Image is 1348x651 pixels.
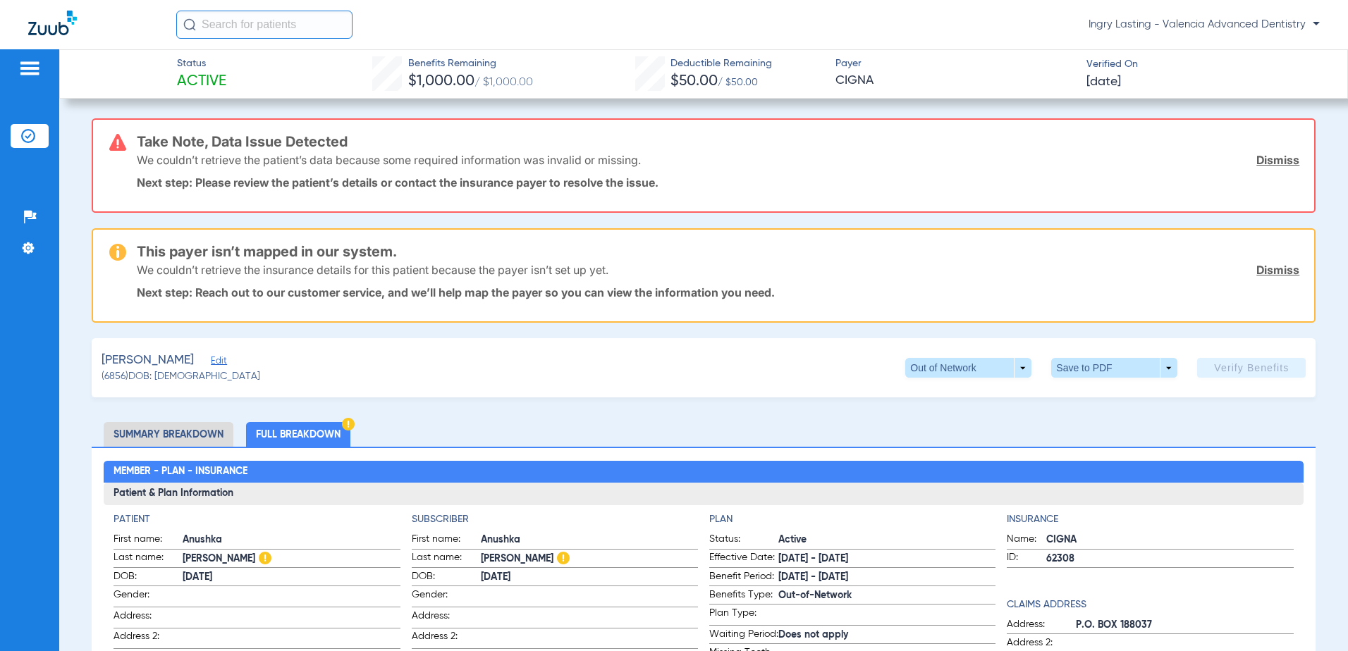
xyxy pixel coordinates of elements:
h3: Take Note, Data Issue Detected [137,135,1300,149]
span: Gender: [114,588,183,607]
span: Benefits Type: [709,588,778,604]
span: Address 2: [412,629,481,648]
span: Anushka [183,533,400,547]
img: Search Icon [183,18,196,31]
li: Summary Breakdown [104,422,233,447]
iframe: Chat Widget [1277,583,1348,651]
span: [DATE] - [DATE] [778,552,995,566]
span: Address 2: [114,629,183,648]
span: Status: [709,532,778,549]
span: Plan Type: [709,606,778,625]
a: Dismiss [1256,153,1299,167]
span: CIGNA [835,72,1074,89]
span: First name: [114,532,183,549]
span: Active [778,533,995,547]
input: Search for patients [176,11,353,39]
span: $1,000.00 [408,74,474,89]
span: Active [177,72,226,92]
span: CIGNA [1046,533,1293,547]
span: Status [177,56,226,71]
h4: Claims Address [1007,597,1293,612]
img: error-icon [109,134,126,151]
button: Save to PDF [1051,358,1177,378]
span: ID: [1007,550,1046,567]
p: Next step: Reach out to our customer service, and we’ll help map the payer so you can view the in... [137,285,1300,299]
span: Waiting Period: [709,627,778,644]
span: Payer [835,56,1074,71]
span: DOB: [114,569,183,586]
span: Address: [1007,617,1076,634]
h4: Subscriber [412,512,698,527]
span: 62308 [1046,552,1293,566]
a: Dismiss [1256,263,1299,277]
span: [PERSON_NAME] [183,552,400,566]
span: DOB: [412,569,481,586]
span: / $50.00 [718,77,758,87]
img: Zuub Logo [28,11,77,35]
span: Effective Date: [709,550,778,567]
span: Out-of-Network [778,588,995,603]
span: Last name: [412,550,481,567]
h4: Patient [114,512,400,527]
span: Name: [1007,532,1046,549]
span: [PERSON_NAME] [481,552,698,566]
span: Anushka [481,533,698,547]
span: Last name: [114,550,183,567]
p: Next step: Please review the patient’s details or contact the insurance payer to resolve the issue. [137,175,1300,190]
h4: Plan [709,512,995,527]
p: We couldn’t retrieve the patient’s data because some required information was invalid or missing. [137,153,641,167]
span: Deductible Remaining [670,56,772,71]
span: Address: [114,609,183,628]
h3: Patient & Plan Information [104,483,1304,505]
li: Full Breakdown [246,422,350,447]
span: $50.00 [670,74,718,89]
span: P.O. BOX 188037 [1076,618,1293,633]
span: [DATE] [481,570,698,585]
button: Out of Network [905,358,1031,378]
span: Benefit Period: [709,569,778,586]
span: Address: [412,609,481,628]
span: [DATE] [1086,73,1121,91]
span: [DATE] - [DATE] [778,570,995,585]
span: Ingry Lasting - Valencia Advanced Dentistry [1089,18,1320,32]
img: Hazard [342,418,355,430]
img: warning-icon [109,244,126,261]
h2: Member - Plan - Insurance [104,461,1304,483]
span: Gender: [412,588,481,607]
span: / $1,000.00 [474,77,533,88]
span: [PERSON_NAME] [102,352,194,369]
p: We couldn’t retrieve the insurance details for this patient because the payer isn’t set up yet. [137,263,608,277]
span: [DATE] [183,570,400,585]
span: First name: [412,532,481,549]
span: Benefits Remaining [408,56,533,71]
span: Verified On [1086,57,1325,72]
span: Does not apply [778,628,995,643]
img: hamburger-icon [18,60,41,77]
img: Hazard [259,552,271,564]
span: (6856) DOB: [DEMOGRAPHIC_DATA] [102,369,260,384]
img: Hazard [557,552,570,564]
span: Edit [211,356,223,369]
h3: This payer isn’t mapped in our system. [137,244,1300,259]
h4: Insurance [1007,512,1293,527]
